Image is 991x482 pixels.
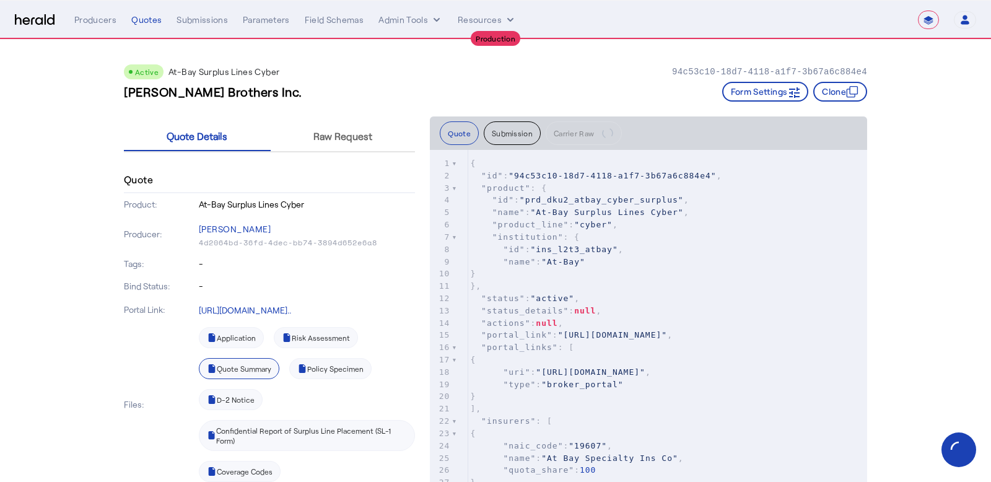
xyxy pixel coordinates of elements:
[470,208,689,217] span: : ,
[492,208,525,217] span: "name"
[430,403,452,415] div: 21
[470,269,476,278] span: }
[580,465,596,475] span: 100
[546,121,622,145] button: Carrier Raw
[289,358,372,379] a: Policy Specimen
[813,82,867,102] button: Clone
[124,228,196,240] p: Producer:
[430,182,452,195] div: 3
[15,14,55,26] img: Herald Logo
[503,367,530,377] span: "uri"
[199,305,291,315] a: [URL][DOMAIN_NAME]..
[430,452,452,465] div: 25
[558,330,668,340] span: "[URL][DOMAIN_NAME]"
[470,220,618,229] span: : ,
[74,14,116,26] div: Producers
[430,280,452,292] div: 11
[509,171,716,180] span: "94c53c10-18d7-4118-a1f7-3b67a6c884e4"
[520,195,684,204] span: "prd_dku2_atbay_cyber_surplus"
[470,355,476,364] span: {
[503,257,536,266] span: "name"
[167,131,227,141] span: Quote Details
[531,294,575,303] span: "active"
[503,441,563,450] span: "naic_code"
[430,268,452,280] div: 10
[124,258,196,270] p: Tags:
[430,157,452,170] div: 1
[430,206,452,219] div: 5
[199,258,416,270] p: -
[199,389,263,410] a: D-2 Notice
[470,441,613,450] span: : ,
[492,195,514,204] span: "id"
[470,429,476,438] span: {
[470,183,547,193] span: : {
[430,427,452,440] div: 23
[541,454,678,463] span: "At Bay Specialty Ins Co"
[430,354,452,366] div: 17
[430,390,452,403] div: 20
[199,238,416,248] p: 4d2064bd-36fd-4dec-bb74-3894d652e6a8
[199,461,281,482] a: Coverage Codes
[313,131,372,141] span: Raw Request
[470,245,623,254] span: : ,
[503,245,525,254] span: "id"
[430,366,452,379] div: 18
[430,379,452,391] div: 19
[274,327,358,348] a: Risk Assessment
[470,465,596,475] span: :
[305,14,364,26] div: Field Schemas
[470,404,481,413] span: ],
[470,281,481,291] span: },
[481,343,558,352] span: "portal_links"
[470,232,580,242] span: : {
[470,159,476,168] span: {
[470,257,585,266] span: :
[124,304,196,316] p: Portal Link:
[481,171,503,180] span: "id"
[470,330,673,340] span: : ,
[470,367,650,377] span: : ,
[199,358,279,379] a: Quote Summary
[531,245,618,254] span: "ins_l2t3_atbay"
[722,82,809,102] button: Form Settings
[168,66,279,78] p: At-Bay Surplus Lines Cyber
[124,83,302,100] h3: [PERSON_NAME] Brothers Inc.
[430,219,452,231] div: 6
[430,256,452,268] div: 9
[430,329,452,341] div: 15
[492,232,564,242] span: "institution"
[574,306,596,315] span: null
[536,318,557,328] span: null
[124,398,196,411] p: Files:
[492,220,569,229] span: "product_line"
[124,198,196,211] p: Product:
[470,195,689,204] span: : ,
[430,292,452,305] div: 12
[470,318,563,328] span: : ,
[430,194,452,206] div: 4
[541,257,585,266] span: "At-Bay"
[541,380,623,389] span: "broker_portal"
[199,420,416,451] a: Confidential Report of Surplus Line Placement (SL-1 Form)
[430,231,452,243] div: 7
[430,440,452,452] div: 24
[481,330,552,340] span: "portal_link"
[503,454,536,463] span: "name"
[458,14,517,26] button: Resources dropdown menu
[470,392,476,401] span: }
[135,68,159,76] span: Active
[470,416,552,426] span: : [
[470,306,601,315] span: : ,
[124,172,153,187] h4: Quote
[430,464,452,476] div: 26
[481,306,569,315] span: "status_details"
[430,415,452,427] div: 22
[536,367,645,377] span: "[URL][DOMAIN_NAME]"
[243,14,290,26] div: Parameters
[481,183,530,193] span: "product"
[430,305,452,317] div: 13
[199,327,264,348] a: Application
[131,14,162,26] div: Quotes
[177,14,228,26] div: Submissions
